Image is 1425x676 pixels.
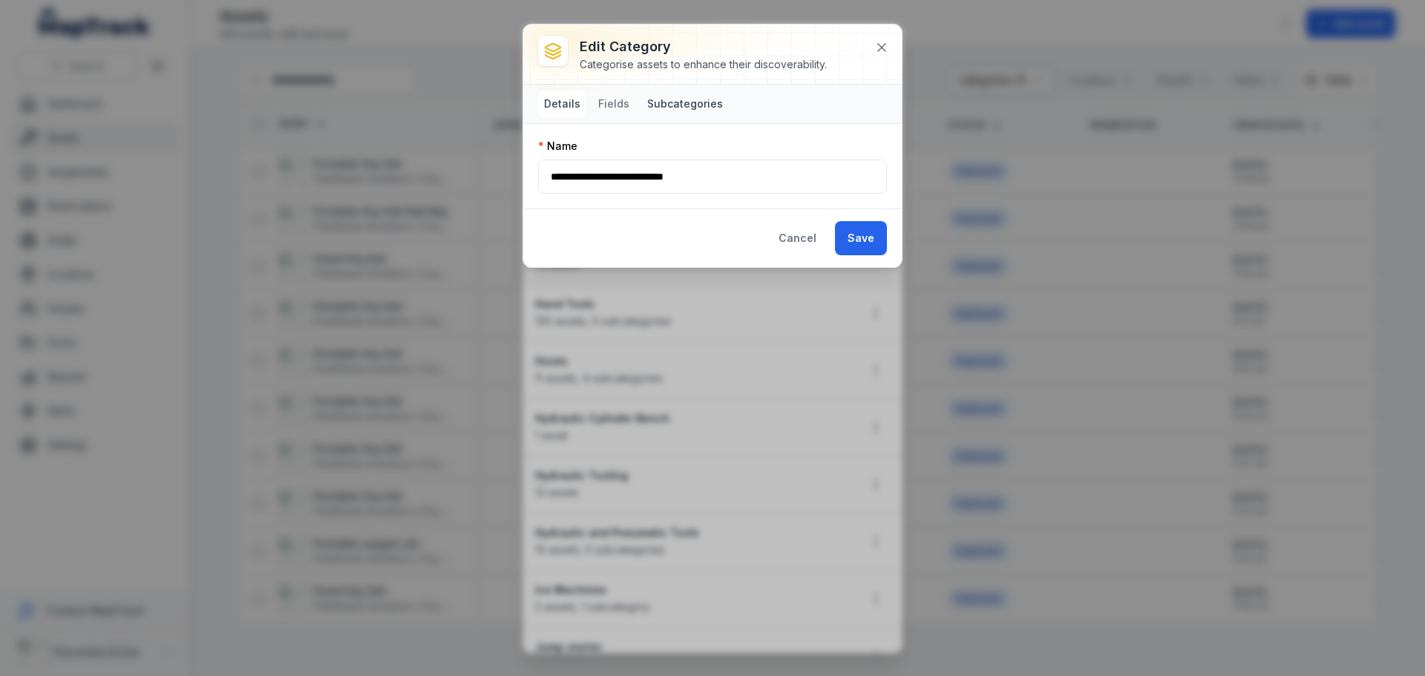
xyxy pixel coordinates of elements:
[538,91,586,117] button: Details
[592,91,635,117] button: Fields
[641,91,729,117] button: Subcategories
[580,57,827,72] div: Categorise assets to enhance their discoverability.
[538,139,577,154] label: Name
[835,221,887,255] button: Save
[766,221,829,255] button: Cancel
[580,36,827,57] h3: Edit category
